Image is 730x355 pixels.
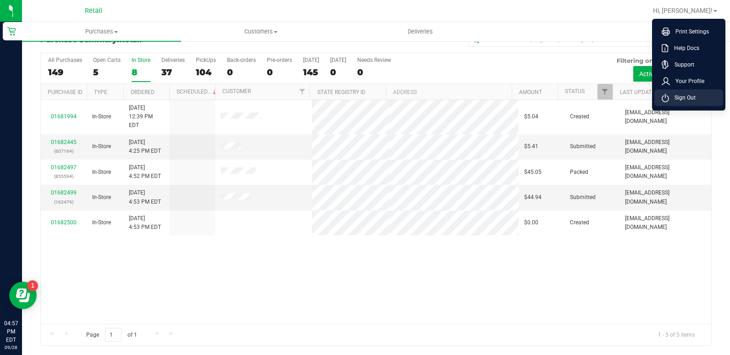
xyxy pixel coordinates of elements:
input: 1 [105,328,122,342]
span: Print Settings [670,27,709,36]
div: PickUps [196,57,216,63]
a: Amount [519,89,542,95]
div: 0 [357,67,391,78]
span: Hi, [PERSON_NAME]! [653,7,713,14]
div: 149 [48,67,82,78]
p: (855594) [46,172,81,181]
span: $5.41 [524,142,538,151]
span: $0.00 [524,218,538,227]
a: 01682499 [51,189,77,196]
a: Filter [294,84,310,100]
div: 37 [161,67,185,78]
div: Needs Review [357,57,391,63]
div: 8 [132,67,150,78]
p: 04:57 PM EDT [4,319,18,344]
span: Page of 1 [78,328,144,342]
span: Support [669,60,694,69]
a: Deliveries [341,22,500,41]
li: Sign Out [654,89,723,106]
a: 01681994 [51,113,77,120]
div: 0 [227,67,256,78]
th: Address [386,84,512,100]
span: Submitted [570,142,596,151]
a: Purchases [22,22,181,41]
span: Submitted [570,193,596,202]
span: Created [570,112,589,121]
div: Open Carts [93,57,121,63]
span: Purchases [22,28,181,36]
span: In-Store [92,112,111,121]
span: [EMAIL_ADDRESS][DOMAIN_NAME] [625,108,706,126]
a: State Registry ID [317,89,365,95]
div: 0 [330,67,346,78]
a: Filter [597,84,613,100]
a: Help Docs [662,44,719,53]
iframe: Resource center [9,282,37,309]
span: [DATE] 4:52 PM EDT [129,163,161,181]
span: Your Profile [670,77,704,86]
span: 1 - 5 of 5 items [651,328,702,342]
span: Help Docs [669,44,699,53]
div: [DATE] [303,57,319,63]
h3: Purchase Summary: [40,36,264,44]
div: In Store [132,57,150,63]
span: [EMAIL_ADDRESS][DOMAIN_NAME] [625,163,706,181]
div: 145 [303,67,319,78]
span: $44.94 [524,193,542,202]
div: 0 [267,67,292,78]
div: Back-orders [227,57,256,63]
span: Created [570,218,589,227]
a: 01682497 [51,164,77,171]
span: [DATE] 12:39 PM EDT [129,104,164,130]
span: Sign Out [669,93,696,102]
div: 5 [93,67,121,78]
span: [EMAIL_ADDRESS][DOMAIN_NAME] [625,214,706,232]
span: [DATE] 4:53 PM EDT [129,214,161,232]
a: Ordered [131,89,155,95]
div: All Purchases [48,57,82,63]
div: [DATE] [330,57,346,63]
span: $45.05 [524,168,542,177]
a: Last Updated By [620,89,666,95]
a: 01682500 [51,219,77,226]
span: $5.04 [524,112,538,121]
span: Retail [85,7,102,15]
span: In-Store [92,142,111,151]
a: Status [565,88,585,94]
span: Filtering on status: [617,57,676,64]
span: [EMAIL_ADDRESS][DOMAIN_NAME] [625,138,706,155]
a: Customer [222,88,251,94]
inline-svg: Retail [7,27,16,36]
span: [DATE] 4:25 PM EDT [129,138,161,155]
p: 09/28 [4,344,18,351]
p: (607164) [46,147,81,155]
a: Customers [181,22,340,41]
span: In-Store [92,193,111,202]
div: 104 [196,67,216,78]
a: Support [662,60,719,69]
span: [DATE] 4:53 PM EDT [129,189,161,206]
a: Type [94,89,107,95]
span: [EMAIL_ADDRESS][DOMAIN_NAME] [625,189,706,206]
span: Deliveries [395,28,445,36]
p: (162479) [46,198,81,206]
button: Active only [633,66,676,82]
div: Pre-orders [267,57,292,63]
a: Purchase ID [48,89,83,95]
span: Customers [182,28,340,36]
div: Deliveries [161,57,185,63]
span: Packed [570,168,588,177]
a: 01682445 [51,139,77,145]
span: In-Store [92,218,111,227]
span: In-Store [92,168,111,177]
a: Scheduled [177,89,218,95]
iframe: Resource center unread badge [27,280,38,291]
